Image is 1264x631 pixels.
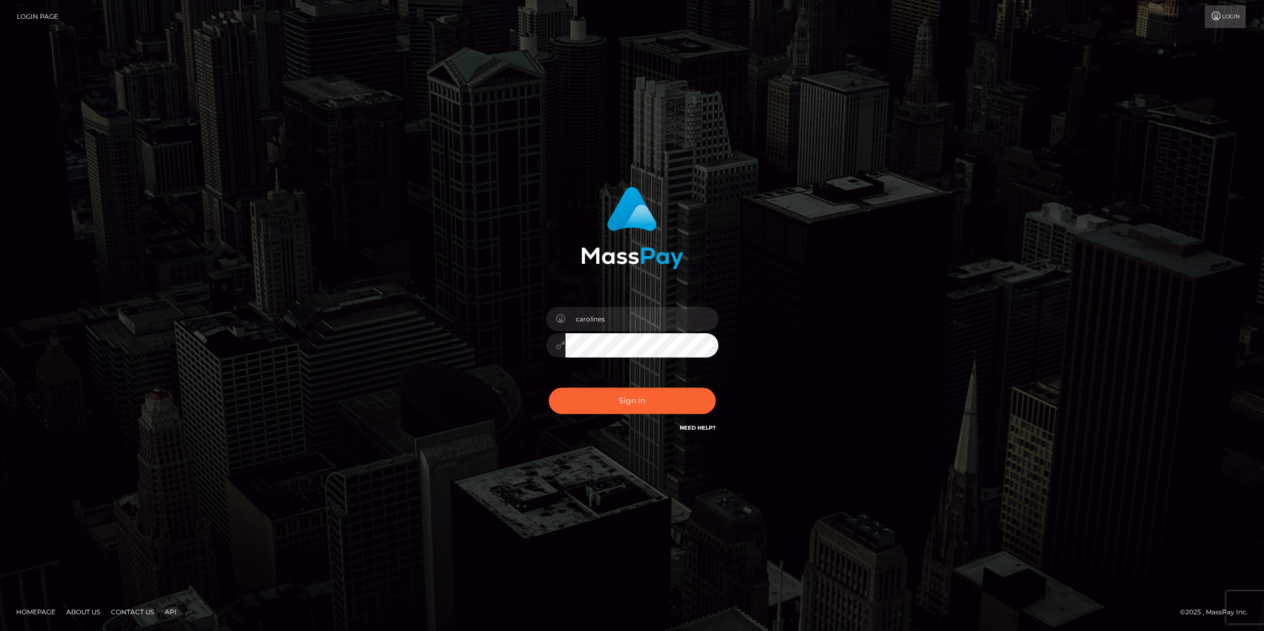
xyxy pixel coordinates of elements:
[1205,5,1246,28] a: Login
[17,5,58,28] a: Login Page
[581,187,683,269] img: MassPay Login
[12,604,60,620] a: Homepage
[62,604,104,620] a: About Us
[549,388,716,414] button: Sign in
[160,604,181,620] a: API
[565,307,718,331] input: Username...
[680,424,716,431] a: Need Help?
[1180,606,1256,618] div: © 2025 , MassPay Inc.
[107,604,158,620] a: Contact Us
